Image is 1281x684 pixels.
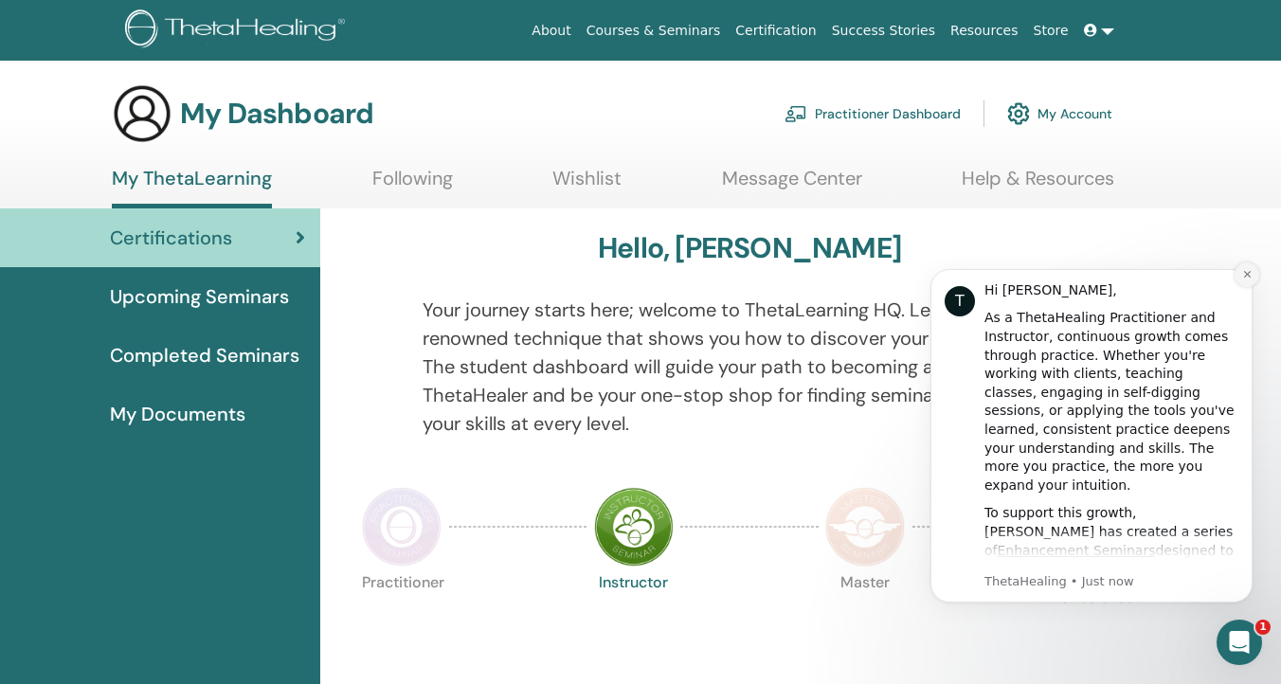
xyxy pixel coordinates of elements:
a: Success Stories [824,13,943,48]
a: Store [1026,13,1076,48]
img: logo.png [125,9,352,52]
div: To support this growth, [PERSON_NAME] has created a series of designed to help you refine your kn... [82,263,336,468]
p: Master [825,575,905,655]
a: My Account [1007,93,1112,135]
p: Message from ThetaHealing, sent Just now [82,333,336,350]
a: Courses & Seminars [579,13,729,48]
a: Enhancement Seminars [96,302,254,317]
a: Resources [943,13,1026,48]
span: Certifications [110,224,232,252]
iframe: Intercom live chat [1217,620,1262,665]
span: Completed Seminars [110,341,299,369]
a: Help & Resources [962,167,1114,204]
img: generic-user-icon.jpg [112,83,172,144]
a: Message Center [722,167,862,204]
a: Following [372,167,453,204]
p: Instructor [594,575,674,655]
img: Master [825,487,905,567]
p: Your journey starts here; welcome to ThetaLearning HQ. Learn the world-renowned technique that sh... [423,296,1076,438]
a: Certification [728,13,823,48]
span: My Documents [110,400,245,428]
a: Wishlist [552,167,622,204]
a: My ThetaLearning [112,167,272,208]
iframe: Intercom notifications message [902,241,1281,633]
img: chalkboard-teacher.svg [785,105,807,122]
img: Practitioner [362,487,442,567]
img: Instructor [594,487,674,567]
span: 1 [1255,620,1271,635]
p: Practitioner [362,575,442,655]
img: cog.svg [1007,98,1030,130]
span: Upcoming Seminars [110,282,289,311]
h3: My Dashboard [180,97,373,131]
a: About [524,13,578,48]
h3: Hello, [PERSON_NAME] [598,231,901,265]
a: Practitioner Dashboard [785,93,961,135]
button: Dismiss notification [333,22,357,46]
